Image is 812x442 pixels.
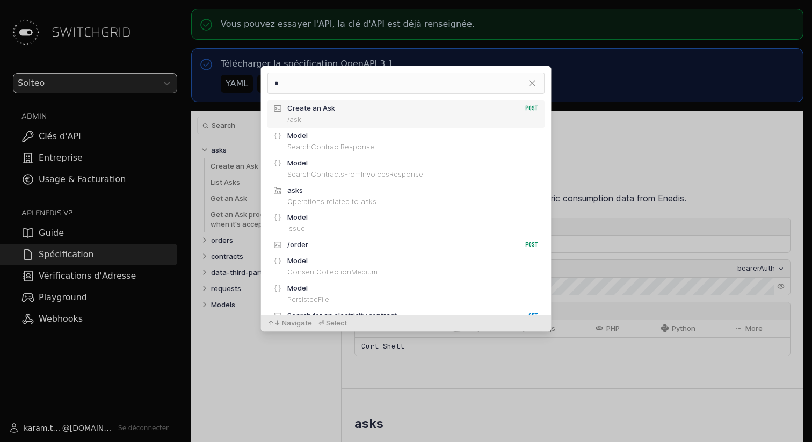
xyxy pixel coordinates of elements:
[287,158,308,167] span: Model
[267,183,545,210] a: asksOperations related to asks
[287,240,308,249] span: /order
[267,318,312,328] span: ↑↓ Navigate
[261,66,551,94] div: Reference Search
[287,267,538,277] div: ConsentCollectionMedium
[517,241,538,249] span: POST
[287,284,308,292] span: Model
[517,105,538,112] span: POST
[267,308,545,335] a: Search for an electricity contract/search_contract
[287,197,538,207] div: Operations related to asks
[287,224,538,234] div: Issue
[274,79,527,89] input: 25 results found, Selected: Request Create an Ask , HTTP Method POST, Path /ask
[287,311,397,320] span: Search for an electricity contract
[287,213,308,221] span: Model
[287,295,538,305] div: PersistedFile
[287,131,308,140] span: Model
[267,237,545,253] a: /order
[287,186,303,194] span: asks
[267,280,545,308] a: ModelPersistedFile
[287,170,538,179] div: SearchContractsFromInvoicesResponse
[267,128,545,155] a: ModelSearchContractResponse
[527,78,538,89] button: 25 results found, Selected: Request Create an Ask , HTTP Method POST, Path /ask
[261,94,551,315] ul: Reference Search Results
[287,142,538,152] div: SearchContractResponse
[267,253,545,280] a: ModelConsentCollectionMedium
[318,318,347,328] span: ⏎ Select
[267,100,545,128] a: Create an Ask/ask
[517,312,538,320] span: GET
[267,155,545,183] a: ModelSearchContractsFromInvoicesResponse
[287,256,308,265] span: Model
[267,209,545,237] a: ModelIssue
[287,115,538,125] div: /ask
[287,104,335,112] span: Create an Ask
